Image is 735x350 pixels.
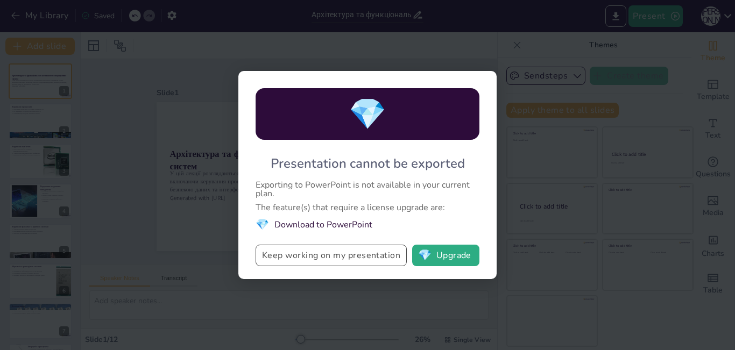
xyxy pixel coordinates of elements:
button: diamondUpgrade [412,245,479,266]
div: Presentation cannot be exported [271,155,465,172]
span: diamond [418,250,432,261]
button: Keep working on my presentation [256,245,407,266]
span: diamond [349,94,386,135]
span: diamond [256,217,269,232]
li: Download to PowerPoint [256,217,479,232]
div: The feature(s) that require a license upgrade are: [256,203,479,212]
div: Exporting to PowerPoint is not available in your current plan. [256,181,479,198]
